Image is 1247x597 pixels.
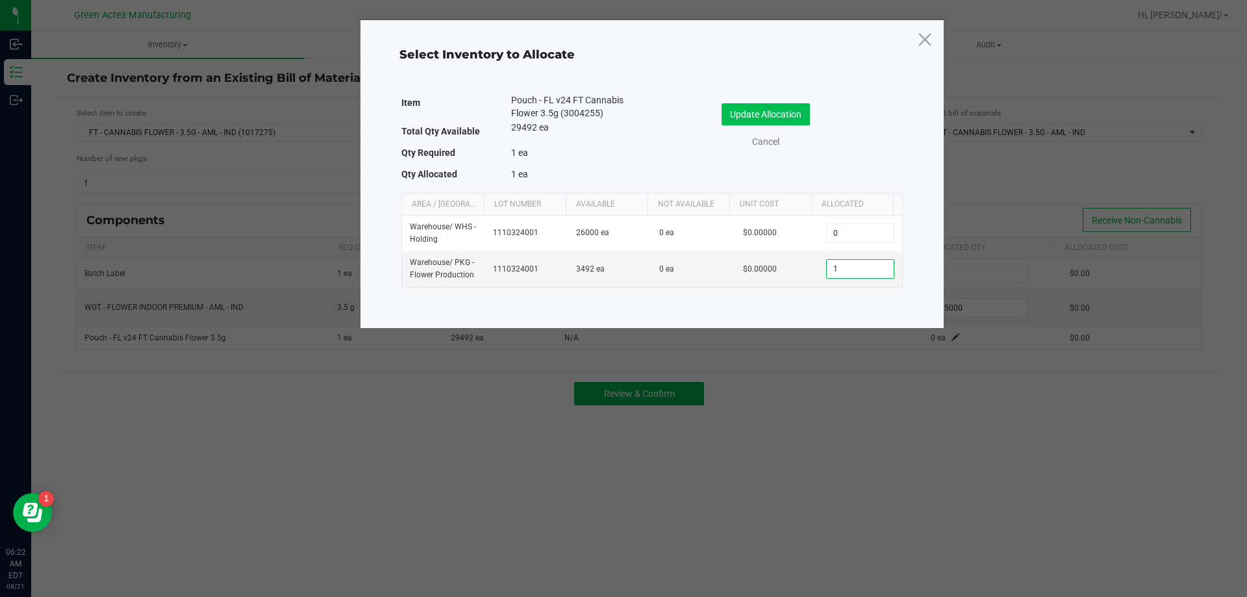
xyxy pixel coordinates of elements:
td: 1110324001 [485,251,568,286]
span: 1 ea [511,147,528,158]
th: Area / [GEOGRAPHIC_DATA] [402,194,484,216]
span: 29492 ea [511,122,549,133]
a: Cancel [740,135,792,149]
iframe: Resource center unread badge [38,491,54,507]
label: Qty Allocated [401,165,457,183]
span: 0 ea [659,264,674,273]
th: Lot Number [484,194,566,216]
span: Select Inventory to Allocate [399,47,575,62]
button: Update Allocation [722,103,810,125]
span: 3492 ea [576,264,605,273]
span: 1 ea [511,169,528,179]
iframe: Resource center [13,493,52,532]
span: 0 ea [659,228,674,237]
th: Allocated [811,194,893,216]
td: 1110324001 [485,216,568,251]
span: Warehouse / PKG - Flower Production [410,258,474,279]
label: Total Qty Available [401,122,480,140]
label: Qty Required [401,144,455,162]
span: $0.00000 [743,264,777,273]
span: Pouch - FL v24 FT Cannabis Flower 3.5g (3004255) [511,94,632,120]
span: 26000 ea [576,228,609,237]
span: Warehouse / WHS - Holding [410,222,476,244]
label: Item [401,94,420,112]
th: Available [566,194,648,216]
th: Unit Cost [729,194,811,216]
th: Not Available [648,194,729,216]
span: $0.00000 [743,228,777,237]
